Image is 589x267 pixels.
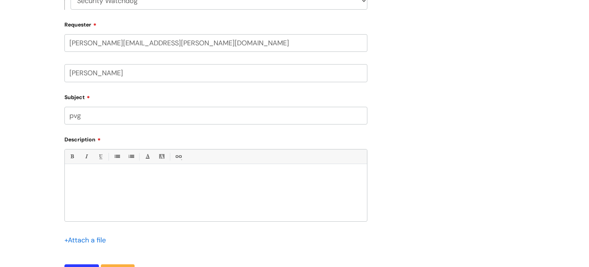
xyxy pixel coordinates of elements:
input: Email [64,34,367,52]
input: Your Name [64,64,367,82]
a: Link [173,152,183,161]
span: + [64,235,68,245]
div: Attach a file [64,234,110,246]
a: Back Color [157,152,166,161]
a: Bold (Ctrl-B) [67,152,77,161]
a: 1. Ordered List (Ctrl-Shift-8) [126,152,136,161]
a: • Unordered List (Ctrl-Shift-7) [112,152,122,161]
a: Underline(Ctrl-U) [95,152,105,161]
label: Requester [64,19,367,28]
a: Italic (Ctrl-I) [81,152,91,161]
a: Font Color [143,152,152,161]
label: Description [64,134,367,143]
label: Subject [64,91,367,101]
